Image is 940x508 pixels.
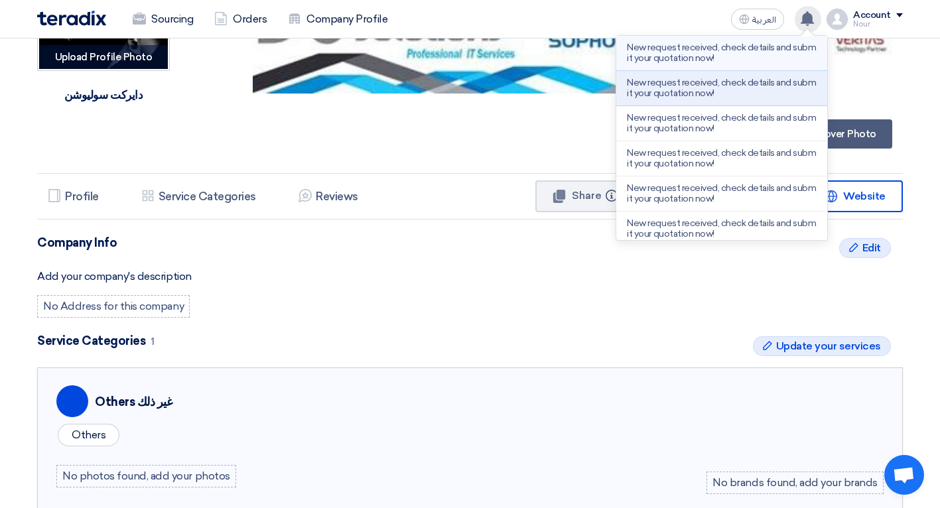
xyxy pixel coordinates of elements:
div: Nour [853,21,903,28]
div: Others [58,424,119,446]
h5: Reviews [316,190,358,203]
p: New request received, check details and submit your quotation now! [627,42,817,64]
a: Website [807,180,903,212]
p: New request received, check details and submit your quotation now! [627,183,817,204]
span: العربية [752,15,776,25]
div: No photos found, add your photos [56,465,236,487]
div: Others غير ذلك [95,393,172,411]
p: New request received, check details and submit your quotation now! [627,113,817,134]
div: Open chat [884,455,924,495]
span: Update your services [776,338,881,354]
div: No Address for this company [37,295,190,318]
span: Share [572,189,602,202]
a: Orders [204,5,277,34]
button: Share [535,180,636,212]
div: No brands found, add your brands [706,472,884,494]
span: Website [843,190,886,202]
a: Sourcing [122,5,204,34]
span: Upload Cover Photo [782,128,876,140]
h5: Service Categories [159,190,256,203]
button: العربية [731,9,784,30]
p: New request received, check details and submit your quotation now! [627,218,817,239]
div: Add your company's description [37,269,903,285]
div: دايركت سوليوشن [59,80,148,109]
img: profile_test.png [827,9,848,30]
p: New request received, check details and submit your quotation now! [627,148,817,169]
img: Teradix logo [37,11,106,26]
h5: Profile [65,190,99,203]
div: Upload Profile Photo [39,45,168,69]
a: Company Profile [277,5,398,34]
h4: Service Categories [37,334,903,349]
span: 1 [151,336,155,348]
div: Account [853,10,891,21]
span: Edit [862,240,881,256]
h4: Company Info [37,235,903,250]
p: New request received, check details and submit your quotation now! [627,78,817,99]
